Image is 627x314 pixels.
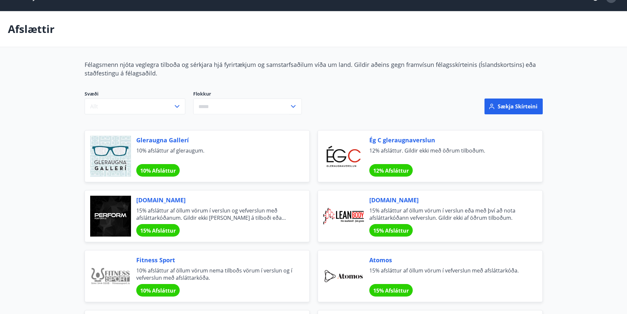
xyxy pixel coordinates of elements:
[136,207,294,221] span: 15% afsláttur af öllum vörum í verslun og vefverslun með afsláttarkóðanum. Gildir ekki [PERSON_NA...
[136,147,294,161] span: 10% afsláttur af gleraugum.
[484,99,543,114] button: Sækja skírteini
[140,287,176,294] span: 10% Afsláttur
[85,61,536,77] span: Félagsmenn njóta veglegra tilboða og sérkjara hjá fyrirtækjum og samstarfsaðilum víða um land. Gi...
[140,167,176,174] span: 10% Afsláttur
[369,136,527,144] span: Ég C gleraugnaverslun
[369,267,527,281] span: 15% afsláttur af öllum vörum í vefverslun með afsláttarkóða.
[90,103,98,110] span: Allt
[369,207,527,221] span: 15% afsláttur af öllum vörum í verslun eða með því að nota afsláttarkóðann vefverslun. Gildir ekk...
[8,22,55,36] p: Afslættir
[85,91,185,99] span: Svæði
[373,167,409,174] span: 12% Afsláttur
[140,227,176,234] span: 15% Afsláttur
[193,91,302,97] label: Flokkur
[373,287,409,294] span: 15% Afsláttur
[136,256,294,264] span: Fitness Sport
[369,256,527,264] span: Atomos
[369,196,527,204] span: [DOMAIN_NAME]
[136,267,294,281] span: 10% afsláttur af öllum vörum nema tilboðs vörum í verslun og í vefverslun með afsláttarkóða.
[373,227,409,234] span: 15% Afsláttur
[85,99,185,114] button: Allt
[136,196,294,204] span: [DOMAIN_NAME]
[369,147,527,161] span: 12% afsláttur. Gildir ekki með öðrum tilboðum.
[136,136,294,144] span: Gleraugna Gallerí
